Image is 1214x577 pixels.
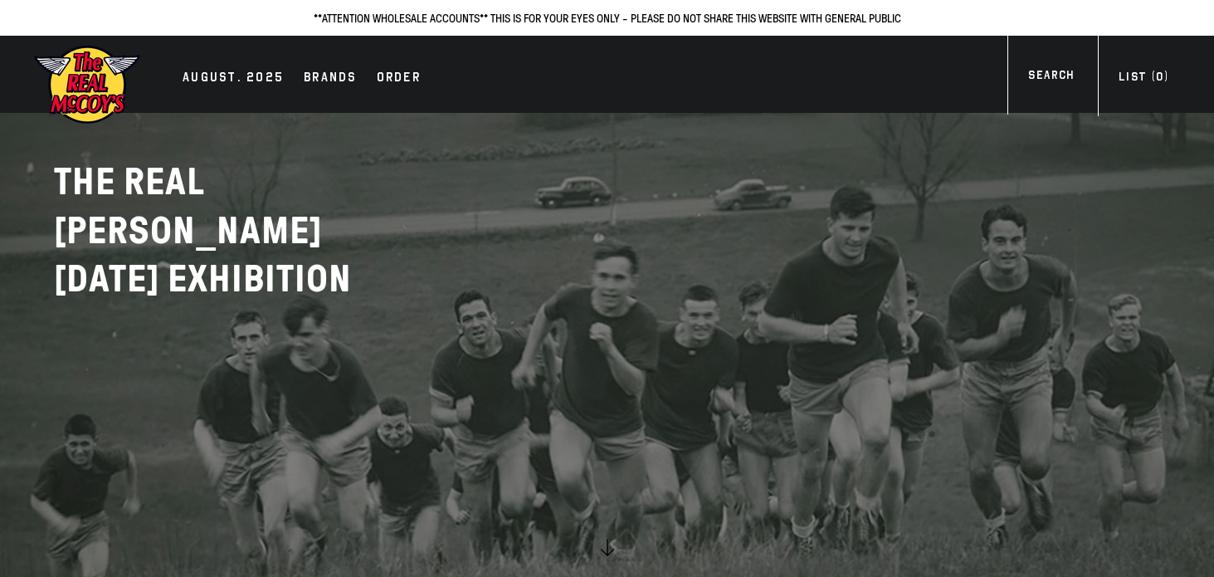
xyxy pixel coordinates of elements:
[1098,68,1189,90] a: List (0)
[1119,68,1168,90] div: List ( )
[174,67,292,90] a: AUGUST. 2025
[183,67,284,90] div: AUGUST. 2025
[54,158,469,304] h2: THE REAL [PERSON_NAME]
[1156,70,1163,84] span: 0
[368,67,429,90] a: Order
[33,44,141,125] img: mccoys-exhibition
[1028,66,1074,89] div: Search
[1007,66,1095,89] a: Search
[304,67,357,90] div: Brands
[377,67,421,90] div: Order
[17,8,1197,27] p: **ATTENTION WHOLESALE ACCOUNTS** THIS IS FOR YOUR EYES ONLY - PLEASE DO NOT SHARE THIS WEBSITE WI...
[54,255,469,304] p: [DATE] EXHIBITION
